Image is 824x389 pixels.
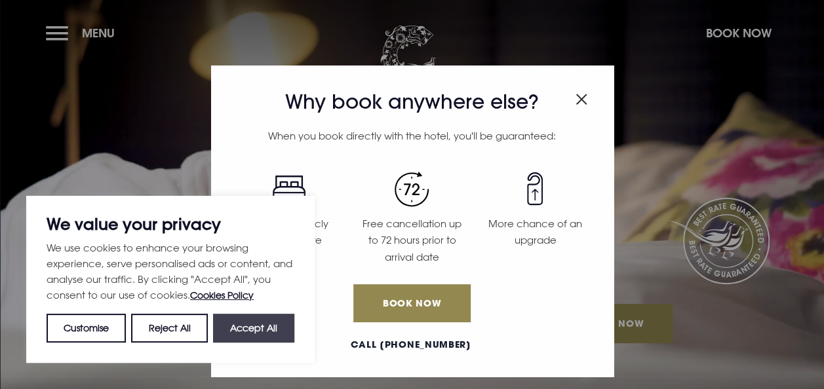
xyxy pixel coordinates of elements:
p: More chance of an upgrade [481,215,589,249]
p: We value your privacy [47,216,294,232]
a: Cookies Policy [190,289,254,301]
p: We use cookies to enhance your browsing experience, serve personalised ads or content, and analys... [47,240,294,303]
button: Accept All [213,314,294,343]
a: Book Now [353,284,470,322]
div: We value your privacy [26,196,315,363]
button: Reject All [131,314,207,343]
button: Customise [47,314,126,343]
h3: Why book anywhere else? [227,90,597,114]
p: When you book directly with the hotel, you'll be guaranteed: [227,128,597,145]
p: Free cancellation up to 72 hours prior to arrival date [359,215,466,266]
button: Close modal [576,86,587,107]
a: Call [PHONE_NUMBER] [227,338,595,352]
